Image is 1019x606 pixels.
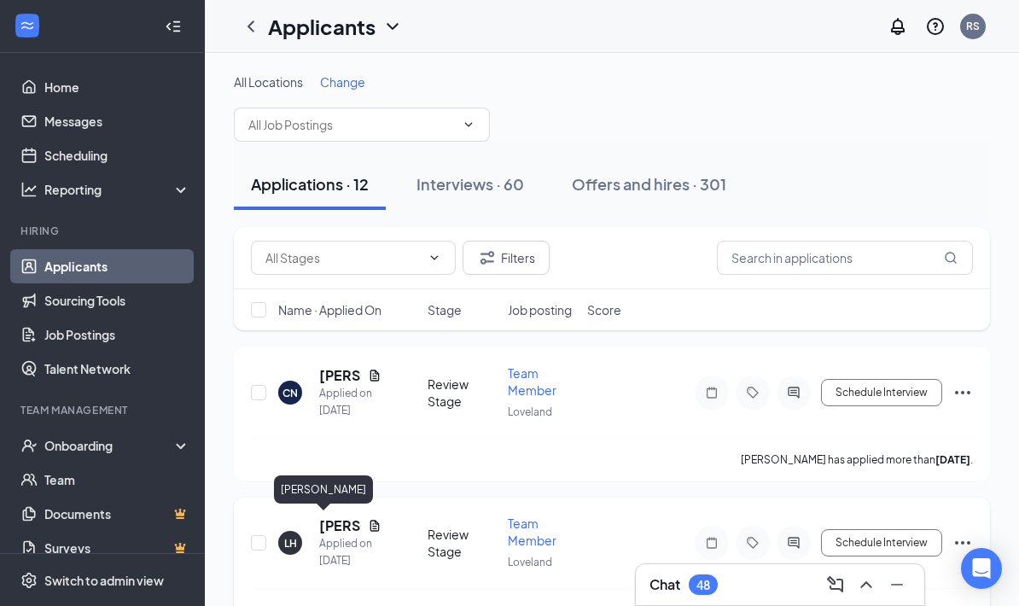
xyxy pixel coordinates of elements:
[284,536,297,551] div: LH
[44,463,190,497] a: Team
[368,519,381,533] svg: Document
[853,571,880,598] button: ChevronUp
[883,571,911,598] button: Minimize
[783,386,804,399] svg: ActiveChat
[282,386,298,400] div: CN
[856,574,876,595] svg: ChevronUp
[44,181,191,198] div: Reporting
[742,386,763,399] svg: Tag
[428,301,462,318] span: Stage
[278,301,381,318] span: Name · Applied On
[825,574,846,595] svg: ComposeMessage
[248,115,455,134] input: All Job Postings
[462,118,475,131] svg: ChevronDown
[952,382,973,403] svg: Ellipses
[20,181,38,198] svg: Analysis
[649,575,680,594] h3: Chat
[572,173,726,195] div: Offers and hires · 301
[952,533,973,553] svg: Ellipses
[320,74,365,90] span: Change
[319,385,381,419] div: Applied on [DATE]
[20,403,187,417] div: Team Management
[251,173,369,195] div: Applications · 12
[944,251,958,265] svg: MagnifyingGlass
[20,224,187,238] div: Hiring
[44,572,164,589] div: Switch to admin view
[821,529,942,556] button: Schedule Interview
[44,104,190,138] a: Messages
[44,318,190,352] a: Job Postings
[416,173,524,195] div: Interviews · 60
[887,574,907,595] svg: Minimize
[44,437,176,454] div: Onboarding
[477,248,498,268] svg: Filter
[508,405,552,418] span: Loveland
[821,379,942,406] button: Schedule Interview
[274,475,373,504] div: [PERSON_NAME]
[44,531,190,565] a: SurveysCrown
[428,526,498,560] div: Review Stage
[702,386,722,399] svg: Note
[44,497,190,531] a: DocumentsCrown
[925,16,946,37] svg: QuestionInfo
[319,366,361,385] h5: [PERSON_NAME]
[268,12,376,41] h1: Applicants
[822,571,849,598] button: ComposeMessage
[319,535,381,569] div: Applied on [DATE]
[888,16,908,37] svg: Notifications
[741,452,973,467] p: [PERSON_NAME] has applied more than .
[265,248,421,267] input: All Stages
[428,251,441,265] svg: ChevronDown
[19,17,36,34] svg: WorkstreamLogo
[428,376,498,410] div: Review Stage
[508,556,552,568] span: Loveland
[44,352,190,386] a: Talent Network
[961,548,1002,589] div: Open Intercom Messenger
[508,301,572,318] span: Job posting
[234,74,303,90] span: All Locations
[319,516,361,535] h5: [PERSON_NAME]
[241,16,261,37] svg: ChevronLeft
[717,241,973,275] input: Search in applications
[20,437,38,454] svg: UserCheck
[702,536,722,550] svg: Note
[44,249,190,283] a: Applicants
[165,18,182,35] svg: Collapse
[20,572,38,589] svg: Settings
[44,138,190,172] a: Scheduling
[508,365,556,398] span: Team Member
[382,16,403,37] svg: ChevronDown
[935,453,970,466] b: [DATE]
[783,536,804,550] svg: ActiveChat
[508,516,556,548] span: Team Member
[463,241,550,275] button: Filter Filters
[742,536,763,550] svg: Tag
[696,578,710,592] div: 48
[966,19,980,33] div: RS
[44,283,190,318] a: Sourcing Tools
[368,369,381,382] svg: Document
[587,301,621,318] span: Score
[44,70,190,104] a: Home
